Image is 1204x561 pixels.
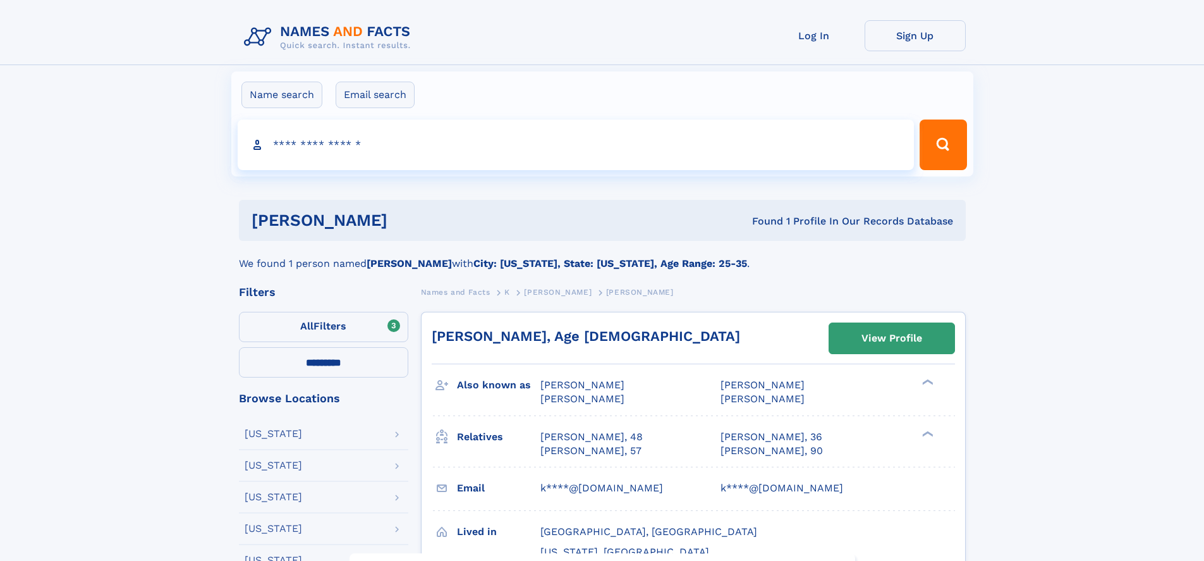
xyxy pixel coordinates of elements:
[540,444,642,458] a: [PERSON_NAME], 57
[524,284,592,300] a: [PERSON_NAME]
[721,393,805,405] span: [PERSON_NAME]
[336,82,415,108] label: Email search
[504,284,510,300] a: K
[457,374,540,396] h3: Also known as
[421,284,490,300] a: Names and Facts
[245,429,302,439] div: [US_STATE]
[861,324,922,353] div: View Profile
[238,120,915,170] input: search input
[829,323,954,354] a: View Profile
[239,393,408,404] div: Browse Locations
[367,257,452,269] b: [PERSON_NAME]
[919,429,934,438] div: ❯
[239,287,408,298] div: Filters
[540,526,757,538] span: [GEOGRAPHIC_DATA], [GEOGRAPHIC_DATA]
[721,444,823,458] a: [PERSON_NAME], 90
[241,82,322,108] label: Name search
[457,426,540,448] h3: Relatives
[540,430,643,444] a: [PERSON_NAME], 48
[865,20,966,51] a: Sign Up
[920,120,966,170] button: Search Button
[540,393,624,405] span: [PERSON_NAME]
[245,492,302,502] div: [US_STATE]
[239,241,966,271] div: We found 1 person named with .
[504,288,510,297] span: K
[569,214,953,228] div: Found 1 Profile In Our Records Database
[540,379,624,391] span: [PERSON_NAME]
[432,328,740,344] a: [PERSON_NAME], Age [DEMOGRAPHIC_DATA]
[252,213,570,228] h1: [PERSON_NAME]
[239,312,408,342] label: Filters
[524,288,592,297] span: [PERSON_NAME]
[721,430,822,444] a: [PERSON_NAME], 36
[239,20,421,54] img: Logo Names and Facts
[763,20,865,51] a: Log In
[457,521,540,543] h3: Lived in
[721,379,805,391] span: [PERSON_NAME]
[245,460,302,471] div: [US_STATE]
[300,320,313,332] span: All
[473,257,747,269] b: City: [US_STATE], State: [US_STATE], Age Range: 25-35
[245,524,302,534] div: [US_STATE]
[540,546,709,558] span: [US_STATE], [GEOGRAPHIC_DATA]
[457,478,540,499] h3: Email
[606,288,674,297] span: [PERSON_NAME]
[919,378,934,386] div: ❯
